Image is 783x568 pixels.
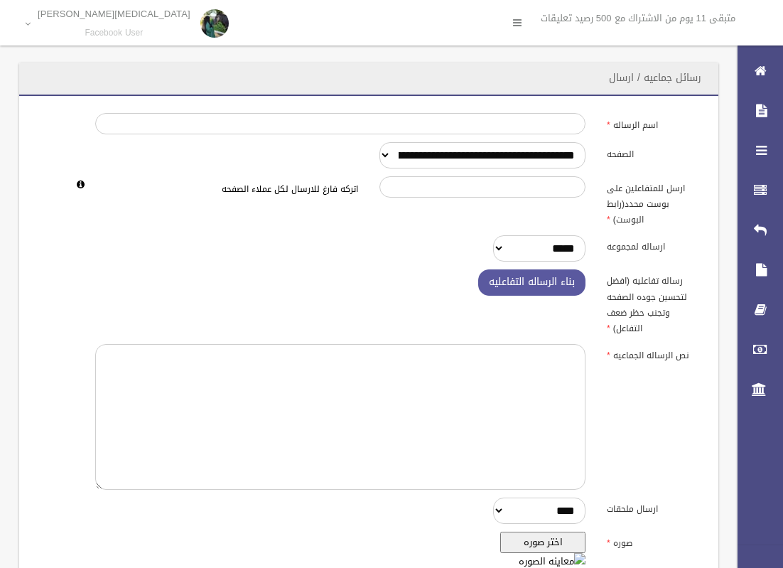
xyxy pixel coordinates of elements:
button: بناء الرساله التفاعليه [478,269,585,296]
small: Facebook User [38,28,190,38]
header: رسائل جماعيه / ارسال [592,64,718,92]
p: [MEDICAL_DATA][PERSON_NAME] [38,9,190,19]
label: ارساله لمجموعه [596,235,710,255]
label: ارسال ملحقات [596,498,710,518]
label: نص الرساله الجماعيه [596,344,710,364]
label: رساله تفاعليه (افضل لتحسين جوده الصفحه وتجنب حظر ضعف التفاعل) [596,269,710,336]
label: ارسل للمتفاعلين على بوست محدد(رابط البوست) [596,176,710,227]
label: اسم الرساله [596,113,710,133]
label: صوره [596,532,710,552]
button: اختر صوره [500,532,585,553]
h6: اتركه فارغ للارسال لكل عملاء الصفحه [95,185,358,194]
label: الصفحه [596,142,710,162]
